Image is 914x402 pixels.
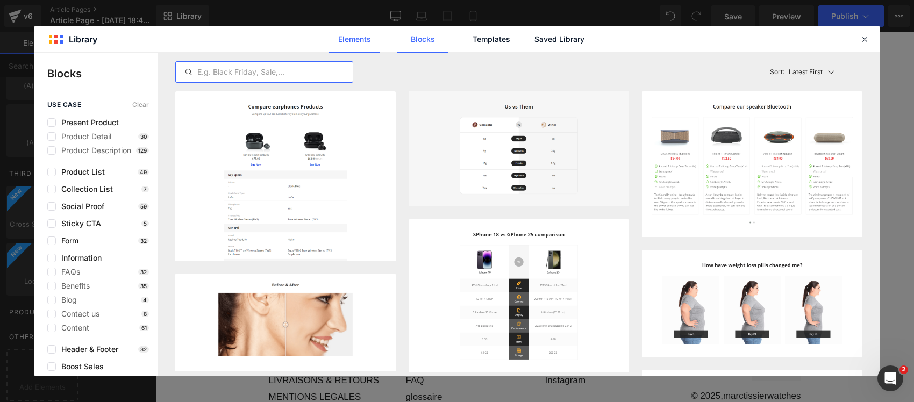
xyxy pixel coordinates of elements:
[138,238,149,244] p: 32
[56,345,118,354] span: Header & Footer
[466,26,517,53] a: Templates
[56,146,131,155] span: Product Description
[56,132,111,141] span: Product Detail
[642,91,862,237] img: image
[56,185,113,193] span: Collection List
[642,250,862,357] img: image
[409,219,629,372] img: image
[56,282,90,290] span: Benefits
[388,343,431,353] a: Instagram
[56,362,104,371] span: Boost Sales
[789,67,823,77] p: Latest First
[279,159,375,180] a: Explore Blocks
[766,53,862,91] button: Latest FirstSort:Latest First
[139,325,149,331] p: 61
[141,311,149,317] p: 8
[56,324,89,332] span: Content
[113,326,198,336] a: NOUS CONTACTER
[176,66,353,78] input: E.g. Black Friday, Sale,...
[597,325,645,349] button: EUR €
[141,220,149,227] p: 5
[56,118,119,127] span: Present Product
[113,360,206,370] a: MENTIONS LEGALES
[56,310,99,318] span: Contact us
[141,297,149,303] p: 4
[138,283,149,289] p: 35
[56,219,101,228] span: Sticky CTA
[251,326,270,336] a: CGV
[56,296,77,304] span: Blog
[138,346,149,353] p: 32
[47,101,81,109] span: use case
[139,189,620,196] p: or Drag & Drop elements from left sidebar
[384,159,481,180] a: Add Single Section
[175,274,396,371] img: image
[534,26,585,53] a: Saved Library
[47,66,158,82] p: Blocks
[132,101,149,109] span: Clear
[138,133,149,140] p: 30
[388,326,430,336] a: Facebook
[56,202,104,211] span: Social Proof
[877,365,903,391] iframe: Intercom live chat
[525,357,646,371] p: © 2025,
[175,91,396,312] img: image
[56,236,78,245] span: Form
[56,268,80,276] span: FAQs
[251,360,287,370] a: glossaire
[138,269,149,275] p: 32
[329,26,380,53] a: Elements
[397,26,448,53] a: Blocks
[56,254,102,262] span: Information
[409,91,629,206] img: image
[899,365,908,374] span: 2
[113,343,224,353] a: LIVRAISONS & RETOURS
[770,68,784,76] span: Sort:
[138,169,149,175] p: 49
[136,147,149,154] p: 129
[568,358,646,369] a: marctissierwatches
[251,343,269,353] a: FAQ
[56,168,105,176] span: Product List
[138,203,149,210] p: 59
[141,186,149,192] p: 7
